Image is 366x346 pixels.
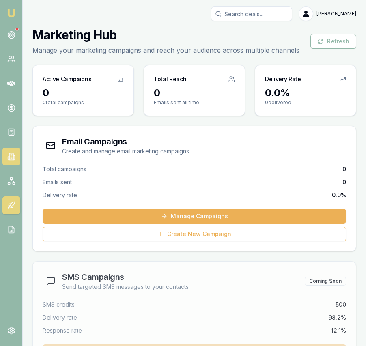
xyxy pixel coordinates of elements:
h3: SMS Campaigns [62,271,189,283]
span: Response rate [43,327,82,335]
div: 0 [154,86,235,99]
span: Delivery rate [43,191,77,199]
span: 0.0 % [332,191,346,199]
h1: Marketing Hub [32,28,299,42]
span: 0 [342,178,346,186]
p: Manage your marketing campaigns and reach your audience across multiple channels [32,45,299,55]
div: Coming Soon [305,277,346,286]
span: Emails sent [43,178,72,186]
h3: Total Reach [154,75,186,83]
h3: Delivery Rate [265,75,301,83]
p: 0 delivered [265,99,346,106]
button: Refresh [310,34,356,49]
div: 0 [43,86,124,99]
span: 0 [342,165,346,173]
h3: Email Campaigns [62,136,189,147]
img: emu-icon-u.png [6,8,16,18]
p: 0 total campaigns [43,99,124,106]
a: Manage Campaigns [43,209,346,224]
a: Create New Campaign [43,227,346,241]
input: Search deals [211,6,292,21]
h3: Active Campaigns [43,75,91,83]
p: Send targeted SMS messages to your contacts [62,283,189,291]
span: 98.2% [328,314,346,322]
p: Create and manage email marketing campaigns [62,147,189,155]
span: 12.1% [331,327,346,335]
span: Delivery rate [43,314,77,322]
p: Emails sent all time [154,99,235,106]
span: 500 [336,301,346,309]
div: 0.0 % [265,86,346,99]
span: Total campaigns [43,165,86,173]
span: SMS credits [43,301,75,309]
span: [PERSON_NAME] [316,11,356,17]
